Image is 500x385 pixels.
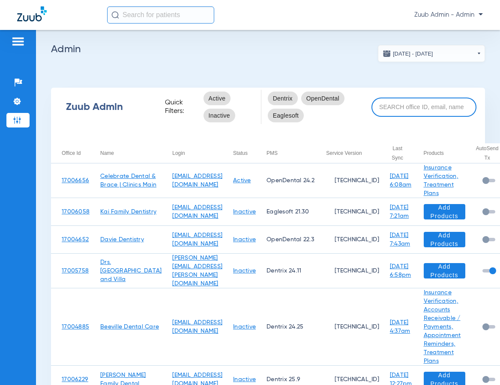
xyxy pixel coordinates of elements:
[62,324,89,330] a: 17004885
[233,209,256,215] a: Inactive
[172,255,222,287] a: [PERSON_NAME][EMAIL_ADDRESS][PERSON_NAME][DOMAIN_NAME]
[390,204,409,219] a: [DATE] 7:21am
[204,90,254,124] mat-chip-listbox: status-filters
[390,144,413,163] div: Last Sync
[233,148,256,158] div: Status
[431,231,458,248] span: Add Products
[100,237,144,243] a: Davie Dentistry
[268,90,363,124] mat-chip-listbox: pms-filters
[424,148,465,158] div: Products
[371,98,476,117] input: SEARCH office ID, email, name
[62,148,90,158] div: Office Id
[165,98,197,115] span: Quick Filters:
[256,288,315,366] td: Dentrix 24.25
[172,148,185,158] div: Login
[256,163,315,198] td: OpenDental 24.2
[172,320,222,334] a: [EMAIL_ADDRESS][DOMAIN_NAME]
[390,320,410,334] a: [DATE] 4:37am
[326,148,379,158] div: Service Version
[424,165,458,196] a: Insurance Verification, Treatment Plans
[424,148,444,158] div: Products
[306,94,339,103] span: OpenDental
[378,45,485,62] button: [DATE] - [DATE]
[256,198,315,226] td: Eaglesoft 21.30
[476,144,499,163] div: AutoSend Tx
[315,198,379,226] td: [TECHNICAL_ID]
[62,376,88,382] a: 17006229
[431,262,458,279] span: Add Products
[315,254,379,288] td: [TECHNICAL_ID]
[172,232,222,247] a: [EMAIL_ADDRESS][DOMAIN_NAME]
[11,36,25,47] img: hamburger-icon
[209,111,230,120] span: Inactive
[62,268,89,274] a: 17005758
[62,148,81,158] div: Office Id
[424,263,465,278] button: Add Products
[172,148,222,158] div: Login
[51,45,485,53] h2: Admin
[62,209,90,215] a: 17006058
[390,232,410,247] a: [DATE] 7:43am
[111,11,119,19] img: Search Icon
[424,232,465,247] button: Add Products
[172,173,222,188] a: [EMAIL_ADDRESS][DOMAIN_NAME]
[315,288,379,366] td: [TECHNICAL_ID]
[209,94,226,103] span: Active
[100,324,159,330] a: Beeville Dental Care
[100,148,114,158] div: Name
[100,209,156,215] a: Kai Family Dentistry
[383,49,391,58] img: date.svg
[414,11,483,19] span: Zuub Admin - Admin
[107,6,214,24] input: Search for patients
[315,226,379,254] td: [TECHNICAL_ID]
[233,237,256,243] a: Inactive
[266,148,315,158] div: PMS
[390,144,405,163] div: Last Sync
[233,376,256,382] a: Inactive
[273,94,293,103] span: Dentrix
[390,264,411,278] a: [DATE] 6:58pm
[233,268,256,274] a: Inactive
[17,6,47,21] img: Zuub Logo
[62,237,89,243] a: 17004652
[390,173,412,188] a: [DATE] 6:08am
[233,324,256,330] a: Inactive
[266,148,278,158] div: PMS
[172,204,222,219] a: [EMAIL_ADDRESS][DOMAIN_NAME]
[100,259,162,282] a: Drs. [GEOGRAPHIC_DATA] and Villa
[315,163,379,198] td: [TECHNICAL_ID]
[233,178,251,184] a: Active
[100,148,162,158] div: Name
[256,254,315,288] td: Dentrix 24.11
[424,290,461,364] a: Insurance Verification, Accounts Receivable / Payments, Appointment Reminders, Treatment Plans
[66,103,150,111] div: Zuub Admin
[326,148,362,158] div: Service Version
[273,111,299,120] span: Eaglesoft
[431,203,458,220] span: Add Products
[100,173,156,188] a: Celebrate Dental & Brace | Clinics Main
[233,148,248,158] div: Status
[256,226,315,254] td: OpenDental 22.3
[424,204,465,219] button: Add Products
[62,178,89,184] a: 17006656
